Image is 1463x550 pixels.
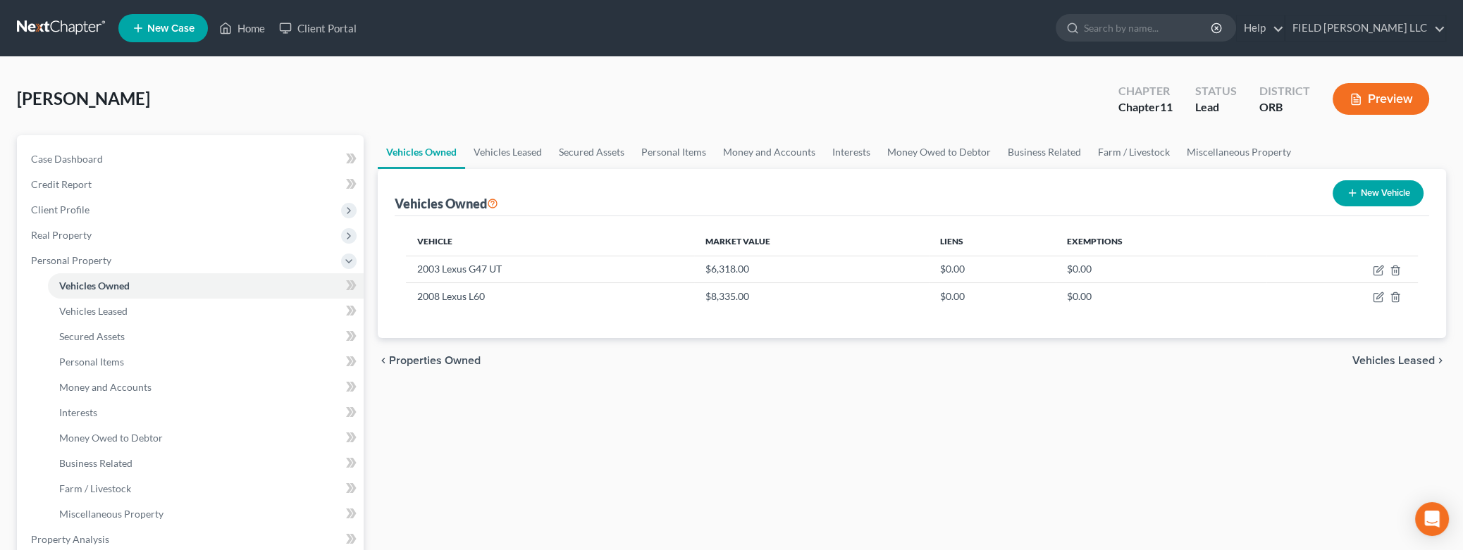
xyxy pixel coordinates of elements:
span: Miscellaneous Property [59,508,163,520]
td: $0.00 [1056,256,1266,282]
span: Interests [59,406,97,418]
a: Money Owed to Debtor [48,425,364,451]
span: Case Dashboard [31,153,103,165]
span: Money Owed to Debtor [59,432,163,444]
span: Credit Report [31,178,92,190]
span: [PERSON_NAME] [17,88,150,108]
td: $0.00 [1056,283,1266,310]
a: Farm / Livestock [1089,135,1178,169]
div: Chapter [1118,83,1173,99]
input: Search by name... [1084,15,1213,41]
a: Business Related [999,135,1089,169]
a: Vehicles Leased [465,135,550,169]
span: Property Analysis [31,533,109,545]
button: Preview [1333,83,1429,115]
span: Properties Owned [389,355,481,366]
div: ORB [1259,99,1310,115]
button: New Vehicle [1333,180,1424,206]
a: Farm / Livestock [48,476,364,501]
a: Vehicles Owned [48,273,364,299]
a: Credit Report [20,172,364,197]
span: Personal Property [31,254,111,266]
span: New Case [147,23,195,34]
a: Vehicles Leased [48,299,364,324]
div: Open Intercom Messenger [1415,502,1449,536]
a: Case Dashboard [20,146,364,172]
td: $0.00 [929,283,1056,310]
th: Liens [929,227,1056,256]
a: Miscellaneous Property [48,501,364,527]
div: District [1259,83,1310,99]
button: chevron_left Properties Owned [378,355,481,366]
td: 2003 Lexus G47 UT [406,256,694,282]
span: 11 [1160,100,1173,113]
a: Interests [824,135,879,169]
a: Home [212,15,272,41]
a: Business Related [48,451,364,476]
th: Vehicle [406,227,694,256]
span: Money and Accounts [59,381,152,393]
td: 2008 Lexus L60 [406,283,694,310]
div: Lead [1195,99,1237,115]
td: $0.00 [929,256,1056,282]
a: Help [1237,15,1284,41]
a: Money Owed to Debtor [879,135,999,169]
th: Market Value [694,227,929,256]
td: $8,335.00 [694,283,929,310]
a: Interests [48,400,364,425]
div: Chapter [1118,99,1173,115]
span: Vehicles Leased [1352,355,1435,366]
a: Vehicles Owned [378,135,465,169]
a: Client Portal [272,15,364,41]
span: Secured Assets [59,330,125,342]
span: Vehicles Leased [59,305,128,317]
a: Secured Assets [550,135,633,169]
a: Personal Items [633,135,715,169]
span: Farm / Livestock [59,482,131,494]
span: Client Profile [31,204,89,215]
a: FIELD [PERSON_NAME] LLC [1285,15,1445,41]
span: Business Related [59,457,132,469]
span: Real Property [31,229,92,241]
td: $6,318.00 [694,256,929,282]
span: Personal Items [59,356,124,368]
a: Money and Accounts [715,135,824,169]
div: Status [1195,83,1237,99]
i: chevron_left [378,355,389,366]
a: Personal Items [48,349,364,375]
a: Miscellaneous Property [1178,135,1300,169]
a: Secured Assets [48,324,364,349]
button: Vehicles Leased chevron_right [1352,355,1446,366]
div: Vehicles Owned [395,195,498,212]
span: Vehicles Owned [59,280,130,292]
i: chevron_right [1435,355,1446,366]
th: Exemptions [1056,227,1266,256]
a: Money and Accounts [48,375,364,400]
